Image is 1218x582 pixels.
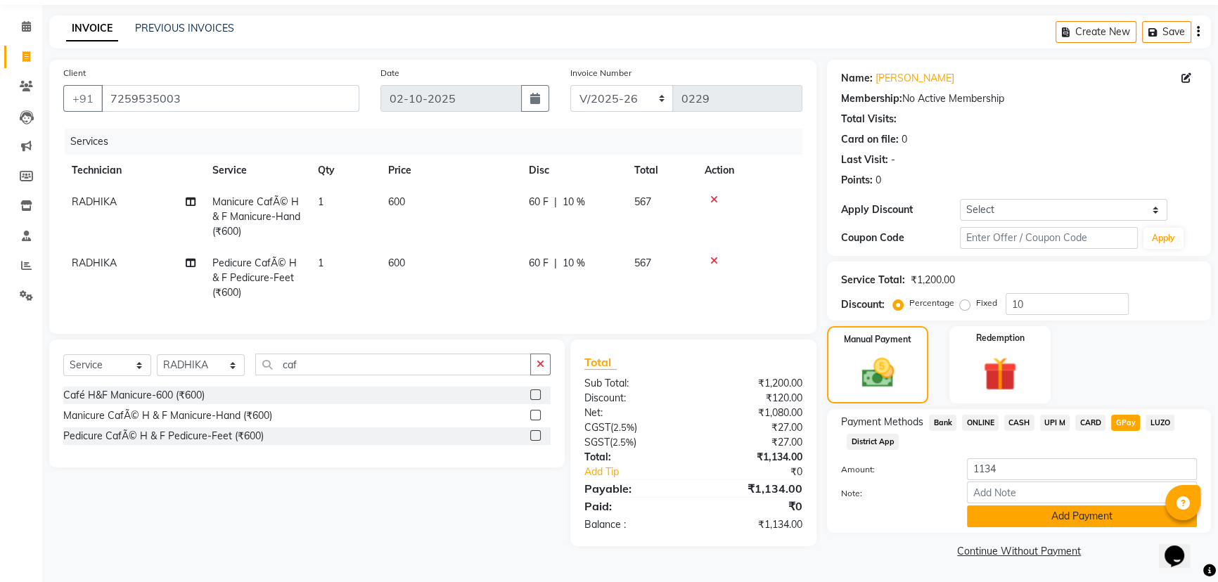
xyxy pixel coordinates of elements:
[693,435,813,450] div: ₹27.00
[693,420,813,435] div: ₹27.00
[255,354,531,375] input: Search or Scan
[563,256,585,271] span: 10 %
[841,91,902,106] div: Membership:
[613,436,634,448] span: 2.5%
[902,132,907,147] div: 0
[63,155,204,186] th: Technician
[529,256,549,271] span: 60 F
[830,544,1208,559] a: Continue Without Payment
[204,155,309,186] th: Service
[693,517,813,532] div: ₹1,134.00
[318,195,323,208] span: 1
[63,388,205,403] div: Café H&F Manicure-600 (₹600)
[634,195,651,208] span: 567
[574,420,693,435] div: ( )
[101,85,359,112] input: Search by Name/Mobile/Email/Code
[876,173,881,188] div: 0
[693,406,813,420] div: ₹1,080.00
[380,67,399,79] label: Date
[212,195,300,238] span: Manicure CafÃ© H & F Manicure-Hand (₹600)
[63,408,272,423] div: Manicure CafÃ© H & F Manicure-Hand (₹600)
[1159,526,1204,568] iframe: chat widget
[693,480,813,497] div: ₹1,134.00
[634,257,651,269] span: 567
[388,257,405,269] span: 600
[1142,21,1191,43] button: Save
[841,132,899,147] div: Card on file:
[212,257,297,299] span: Pedicure CafÃ© H & F Pedicure-Feet (₹600)
[72,195,117,208] span: RADHIKA
[844,333,911,346] label: Manual Payment
[891,153,895,167] div: -
[554,195,557,209] span: |
[696,155,802,186] th: Action
[574,517,693,532] div: Balance :
[841,71,873,86] div: Name:
[309,155,380,186] th: Qty
[63,85,103,112] button: +91
[847,434,899,450] span: District App
[831,487,956,500] label: Note:
[960,227,1138,249] input: Enter Offer / Coupon Code
[574,391,693,406] div: Discount:
[962,415,999,431] span: ONLINE
[967,505,1197,527] button: Add Payment
[626,155,696,186] th: Total
[693,450,813,465] div: ₹1,134.00
[574,376,693,391] div: Sub Total:
[65,129,813,155] div: Services
[1075,415,1105,431] span: CARD
[976,332,1025,344] label: Redemption
[520,155,626,186] th: Disc
[584,421,610,434] span: CGST
[693,498,813,515] div: ₹0
[976,297,997,309] label: Fixed
[574,450,693,465] div: Total:
[967,481,1197,503] input: Add Note
[841,153,888,167] div: Last Visit:
[1004,415,1034,431] span: CASH
[1040,415,1070,431] span: UPI M
[876,71,954,86] a: [PERSON_NAME]
[388,195,405,208] span: 600
[713,465,813,479] div: ₹0
[574,498,693,515] div: Paid:
[318,257,323,269] span: 1
[570,67,632,79] label: Invoice Number
[841,273,905,287] div: Service Total:
[852,354,904,392] img: _cash.svg
[693,391,813,406] div: ₹120.00
[841,297,885,312] div: Discount:
[380,155,520,186] th: Price
[909,297,954,309] label: Percentage
[554,256,557,271] span: |
[72,257,117,269] span: RADHIKA
[841,202,960,217] div: Apply Discount
[574,435,693,450] div: ( )
[973,353,1027,395] img: _gift.svg
[574,465,714,479] a: Add Tip
[1111,415,1140,431] span: GPay
[929,415,956,431] span: Bank
[63,429,264,444] div: Pedicure CafÃ© H & F Pedicure-Feet (₹600)
[841,231,960,245] div: Coupon Code
[841,112,897,127] div: Total Visits:
[63,67,86,79] label: Client
[967,458,1197,480] input: Amount
[693,376,813,391] div: ₹1,200.00
[563,195,585,209] span: 10 %
[584,436,610,448] span: SGST
[841,91,1197,106] div: No Active Membership
[1143,228,1184,249] button: Apply
[1146,415,1174,431] span: LUZO
[841,173,873,188] div: Points:
[613,422,634,433] span: 2.5%
[574,406,693,420] div: Net:
[574,480,693,497] div: Payable:
[66,16,118,41] a: INVOICE
[831,463,956,476] label: Amount:
[529,195,549,209] span: 60 F
[911,273,955,287] div: ₹1,200.00
[1056,21,1136,43] button: Create New
[841,415,923,429] span: Payment Methods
